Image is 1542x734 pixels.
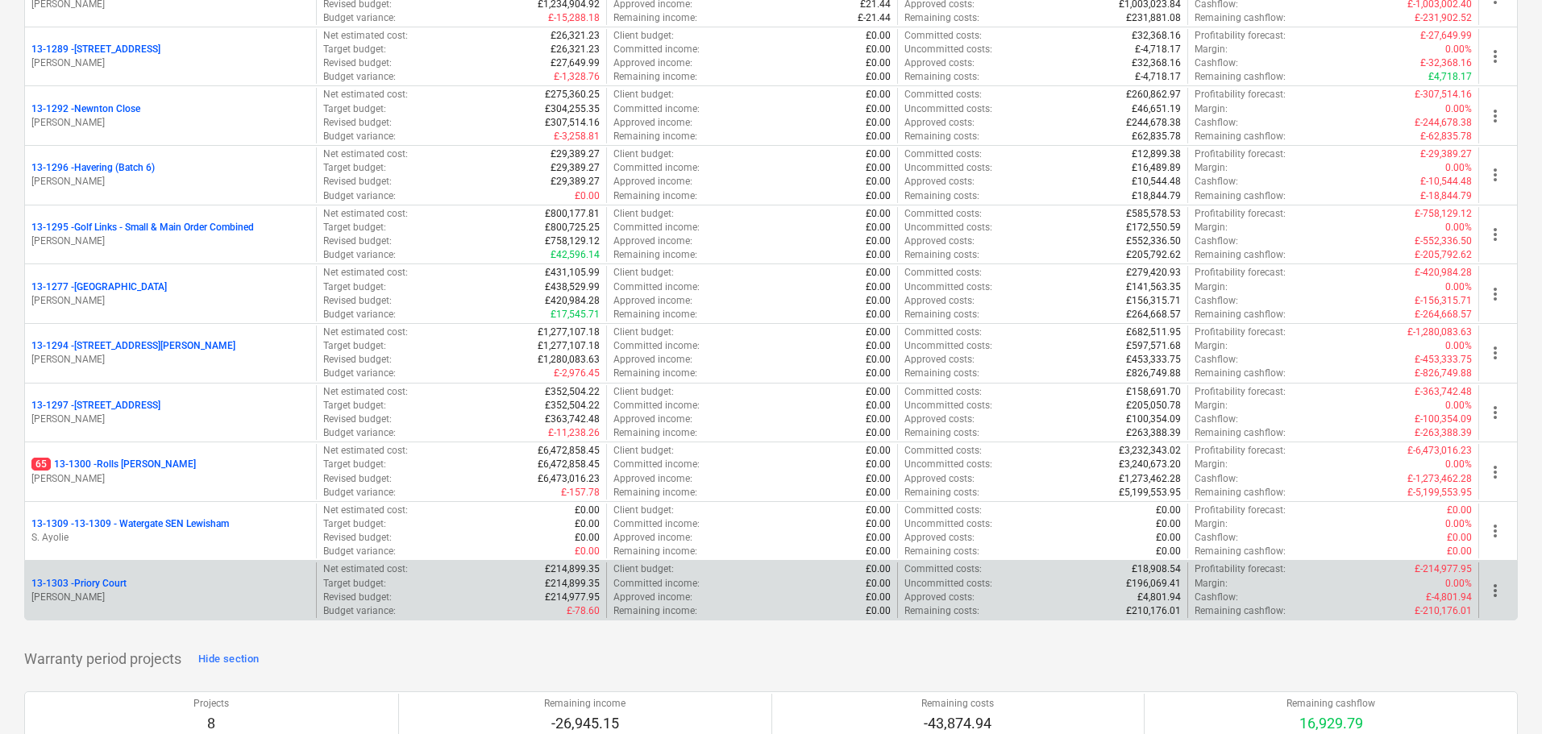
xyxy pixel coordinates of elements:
[904,385,982,399] p: Committed costs :
[1132,56,1181,70] p: £32,368.16
[31,56,310,70] p: [PERSON_NAME]
[866,266,891,280] p: £0.00
[323,339,386,353] p: Target budget :
[545,207,600,221] p: £800,177.81
[613,102,700,116] p: Committed income :
[31,399,160,413] p: 13-1297 - [STREET_ADDRESS]
[904,266,982,280] p: Committed costs :
[1420,130,1472,143] p: £-62,835.78
[866,353,891,367] p: £0.00
[1126,339,1181,353] p: £597,571.68
[1126,367,1181,380] p: £826,749.88
[1445,339,1472,353] p: 0.00%
[904,102,992,116] p: Uncommitted costs :
[613,207,674,221] p: Client budget :
[31,221,254,234] p: 13-1295 - Golf Links - Small & Main Order Combined
[1486,47,1505,66] span: more_vert
[613,367,697,380] p: Remaining income :
[545,234,600,248] p: £758,129.12
[554,367,600,380] p: £-2,976.45
[1126,353,1181,367] p: £453,333.75
[1126,326,1181,339] p: £682,511.95
[866,29,891,43] p: £0.00
[323,280,386,294] p: Target budget :
[858,11,891,25] p: £-21.44
[1195,29,1286,43] p: Profitability forecast :
[31,591,310,604] p: [PERSON_NAME]
[545,102,600,116] p: £304,255.35
[1445,399,1472,413] p: 0.00%
[613,116,692,130] p: Approved income :
[613,189,697,203] p: Remaining income :
[1126,248,1181,262] p: £205,792.62
[904,399,992,413] p: Uncommitted costs :
[323,189,396,203] p: Budget variance :
[31,339,310,367] div: 13-1294 -[STREET_ADDRESS][PERSON_NAME][PERSON_NAME]
[904,234,975,248] p: Approved costs :
[904,56,975,70] p: Approved costs :
[1195,308,1286,321] p: Remaining cashflow :
[866,43,891,56] p: £0.00
[1415,266,1472,280] p: £-420,984.28
[551,29,600,43] p: £26,321.23
[866,458,891,471] p: £0.00
[613,147,674,161] p: Client budget :
[1420,189,1472,203] p: £-18,844.79
[551,308,600,321] p: £17,545.71
[323,43,386,56] p: Target budget :
[1415,294,1472,308] p: £-156,315.71
[613,339,700,353] p: Committed income :
[1195,70,1286,84] p: Remaining cashflow :
[323,458,386,471] p: Target budget :
[1415,88,1472,102] p: £-307,514.16
[1132,130,1181,143] p: £62,835.78
[1195,161,1228,175] p: Margin :
[323,161,386,175] p: Target budget :
[1195,248,1286,262] p: Remaining cashflow :
[323,88,408,102] p: Net estimated cost :
[866,88,891,102] p: £0.00
[1126,294,1181,308] p: £156,315.71
[1195,234,1238,248] p: Cashflow :
[1420,56,1472,70] p: £-32,368.16
[613,426,697,440] p: Remaining income :
[613,175,692,189] p: Approved income :
[1195,444,1286,458] p: Profitability forecast :
[548,426,600,440] p: £-11,238.26
[904,70,979,84] p: Remaining costs :
[323,175,392,189] p: Revised budget :
[1486,462,1505,482] span: more_vert
[1126,280,1181,294] p: £141,563.35
[31,517,310,545] div: 13-1309 -13-1309 - Watergate SEN LewishamS. Ayolie
[613,11,697,25] p: Remaining income :
[904,308,979,321] p: Remaining costs :
[31,221,310,248] div: 13-1295 -Golf Links - Small & Main Order Combined[PERSON_NAME]
[1445,221,1472,234] p: 0.00%
[31,161,155,175] p: 13-1296 - Havering (Batch 6)
[1126,308,1181,321] p: £264,668.57
[866,367,891,380] p: £0.00
[613,308,697,321] p: Remaining income :
[904,43,992,56] p: Uncommitted costs :
[554,70,600,84] p: £-1,328.76
[323,385,408,399] p: Net estimated cost :
[1486,106,1505,126] span: more_vert
[323,294,392,308] p: Revised budget :
[866,70,891,84] p: £0.00
[1195,102,1228,116] p: Margin :
[866,248,891,262] p: £0.00
[866,413,891,426] p: £0.00
[613,353,692,367] p: Approved income :
[1195,367,1286,380] p: Remaining cashflow :
[866,161,891,175] p: £0.00
[613,248,697,262] p: Remaining income :
[613,130,697,143] p: Remaining income :
[1132,189,1181,203] p: £18,844.79
[1195,43,1228,56] p: Margin :
[1126,234,1181,248] p: £552,336.50
[31,458,51,471] span: 65
[1126,413,1181,426] p: £100,354.09
[904,88,982,102] p: Committed costs :
[1195,385,1286,399] p: Profitability forecast :
[1445,280,1472,294] p: 0.00%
